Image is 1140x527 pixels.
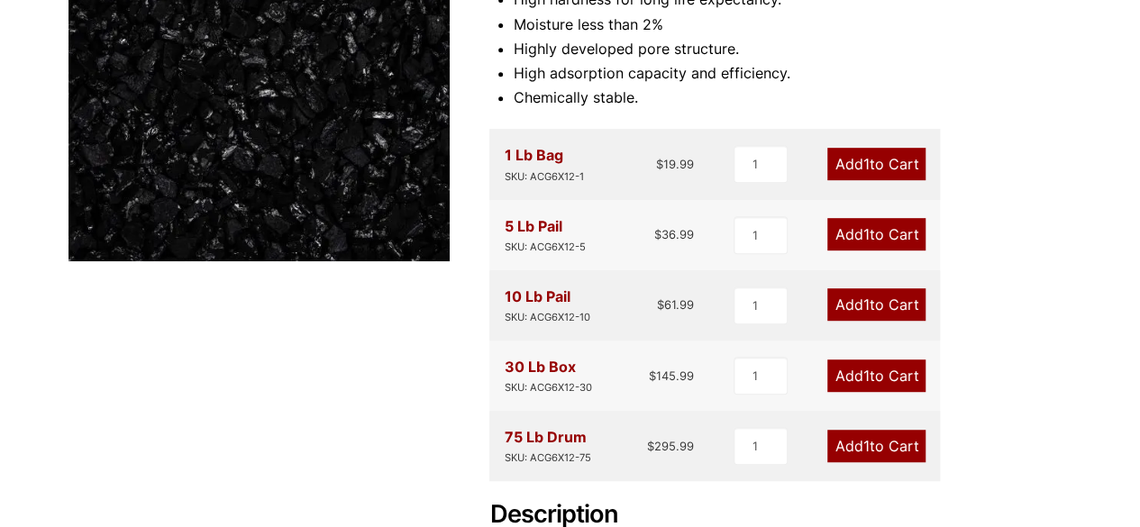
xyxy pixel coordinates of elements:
a: Add1to Cart [827,218,926,250]
li: Moisture less than 2% [514,13,1072,37]
div: 30 Lb Box [504,355,591,396]
a: Add1to Cart [827,148,926,180]
bdi: 61.99 [657,297,694,312]
div: SKU: ACG6X12-75 [504,450,590,467]
div: SKU: ACG6X12-5 [504,239,585,256]
span: $ [656,157,663,171]
a: Add1to Cart [827,430,926,462]
span: 1 [862,225,869,243]
div: 5 Lb Pail [504,214,585,256]
li: High adsorption capacity and efficiency. [514,61,1072,86]
span: $ [649,368,656,383]
a: Add1to Cart [827,359,926,392]
span: 1 [862,295,869,313]
span: $ [647,439,654,453]
div: SKU: ACG6X12-30 [504,379,591,396]
div: SKU: ACG6X12-10 [504,309,589,326]
bdi: 295.99 [647,439,694,453]
li: Highly developed pore structure. [514,37,1072,61]
span: 1 [862,155,869,173]
li: Chemically stable. [514,86,1072,110]
bdi: 145.99 [649,368,694,383]
div: 10 Lb Pail [504,285,589,326]
span: 1 [862,367,869,385]
span: $ [654,227,661,241]
div: 75 Lb Drum [504,425,590,467]
a: Add1to Cart [827,288,926,321]
span: 1 [862,437,869,455]
div: 1 Lb Bag [504,143,583,185]
div: SKU: ACG6X12-1 [504,168,583,186]
bdi: 19.99 [656,157,694,171]
bdi: 36.99 [654,227,694,241]
span: $ [657,297,664,312]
